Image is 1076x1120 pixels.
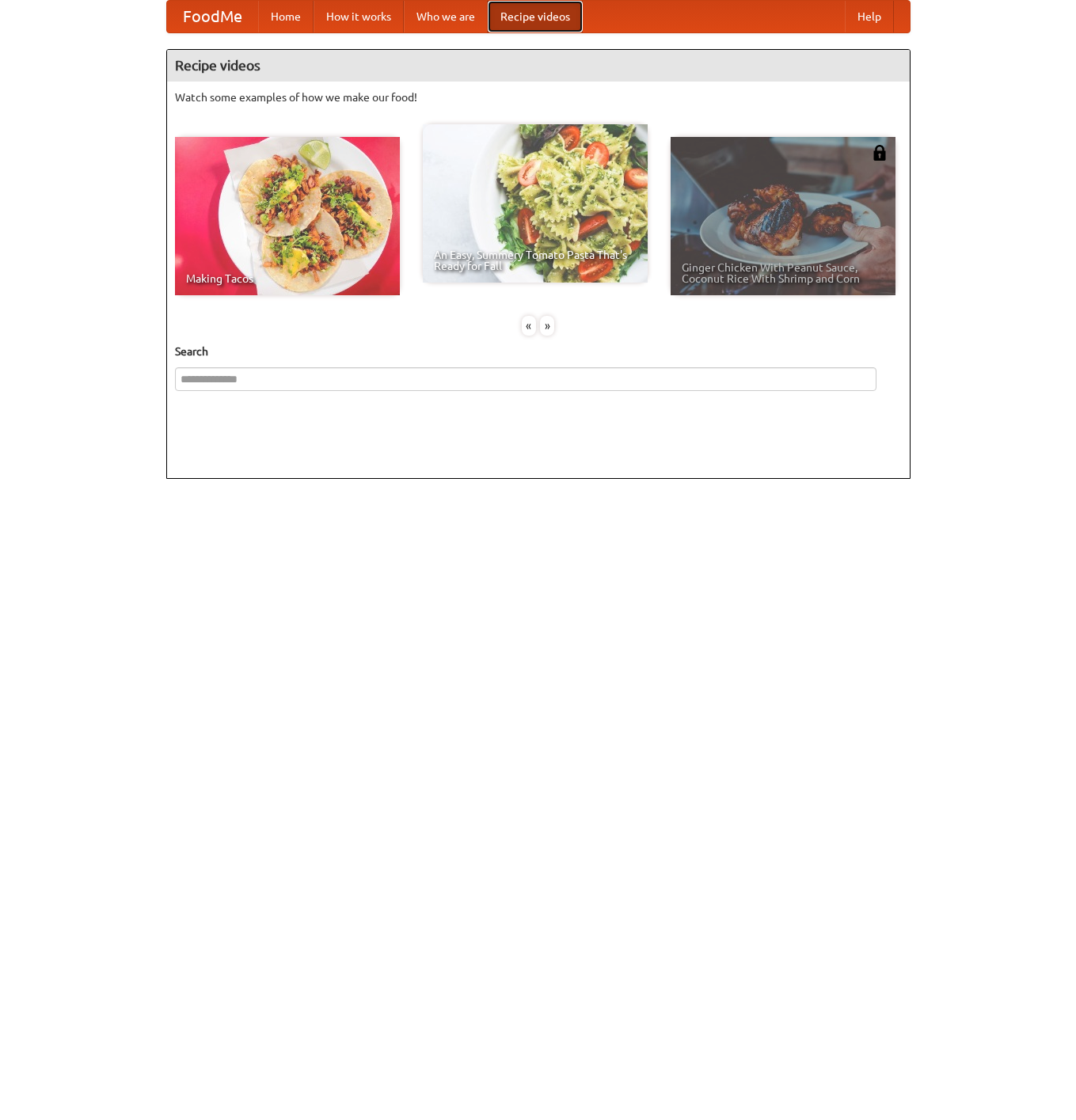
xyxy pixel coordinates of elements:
a: FoodMe [167,1,258,32]
a: An Easy, Summery Tomato Pasta That's Ready for Fall [423,124,648,283]
a: Help [845,1,894,32]
h5: Search [175,344,902,359]
a: How it works [314,1,404,32]
a: Who we are [404,1,488,32]
span: An Easy, Summery Tomato Pasta That's Ready for Fall [434,249,637,271]
h4: Recipe videos [167,50,910,82]
span: Making Tacos [186,273,389,284]
p: Watch some examples of how we make our food! [175,89,902,105]
img: 483408.png [872,145,888,161]
a: Home [258,1,314,32]
a: Making Tacos [175,137,400,295]
div: « [522,316,536,336]
div: » [540,316,554,336]
a: Recipe videos [488,1,583,32]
